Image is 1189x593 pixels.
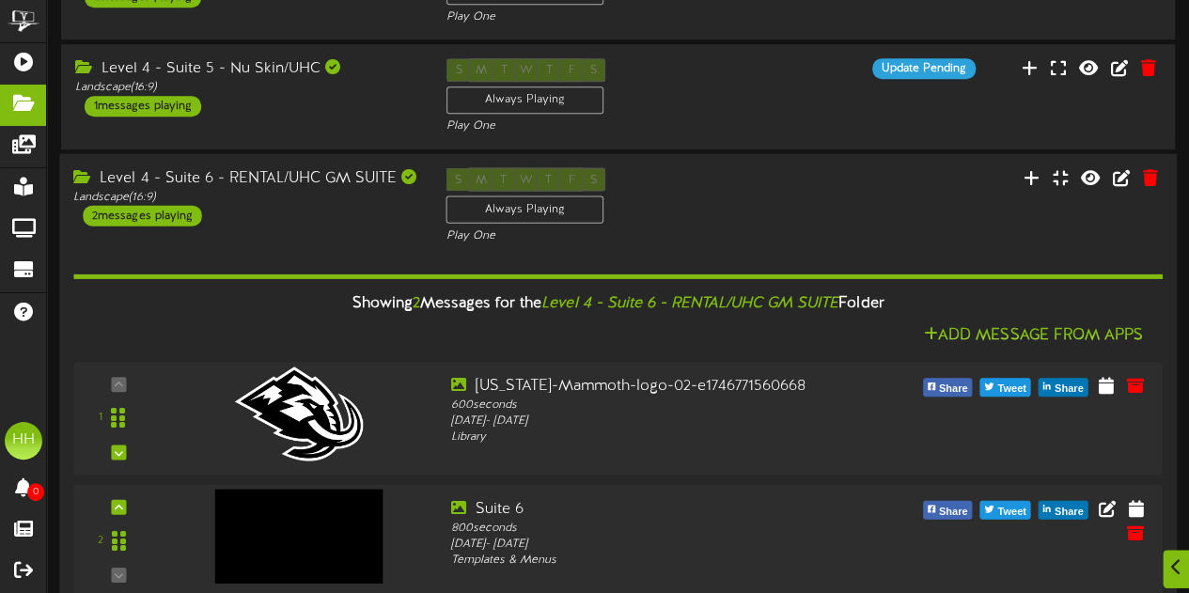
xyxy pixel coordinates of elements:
div: Landscape ( 16:9 ) [75,80,418,96]
button: Add Message From Apps [918,324,1149,348]
div: Play One [446,227,790,243]
div: Templates & Menus [450,552,876,568]
button: Share [923,500,973,519]
button: Tweet [979,378,1030,397]
button: Share [1039,500,1088,519]
span: Share [935,379,972,399]
div: Level 4 - Suite 6 - RENTAL/UHC GM SUITE [73,167,417,189]
span: 2 [413,295,420,312]
i: Level 4 - Suite 6 - RENTAL/UHC GM SUITE [541,295,838,312]
div: [DATE] - [DATE] [450,414,876,429]
button: Share [1039,378,1088,397]
div: Level 4 - Suite 5 - Nu Skin/UHC [75,58,418,80]
div: 600 seconds [450,397,876,413]
span: Share [1051,501,1087,522]
span: Tweet [993,501,1029,522]
button: Share [923,378,973,397]
div: Update Pending [872,58,976,79]
span: Share [935,501,972,522]
div: Landscape ( 16:9 ) [73,189,417,205]
div: Play One [446,118,790,134]
div: 1 messages playing [85,96,201,117]
div: [DATE] - [DATE] [450,536,876,552]
div: HH [5,422,42,460]
span: 0 [27,483,44,501]
img: 01898d5e-38e4-4771-9e5d-eb6266fc0b89.png [215,489,383,583]
button: Tweet [979,500,1030,519]
div: 2 messages playing [83,205,201,226]
div: Suite 6 [450,498,876,520]
div: 800 seconds [450,520,876,536]
img: cd214c85-7bde-4856-9ba6-d0b1d54a5105.png [235,367,363,460]
div: [US_STATE]-Mammoth-logo-02-e1746771560668 [450,376,876,398]
div: Showing Messages for the Folder [59,284,1177,324]
div: Library [450,429,876,445]
div: Play One [446,9,790,25]
span: Tweet [993,379,1029,399]
span: Share [1051,379,1087,399]
div: Always Playing [446,195,603,223]
div: Always Playing [446,86,603,114]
